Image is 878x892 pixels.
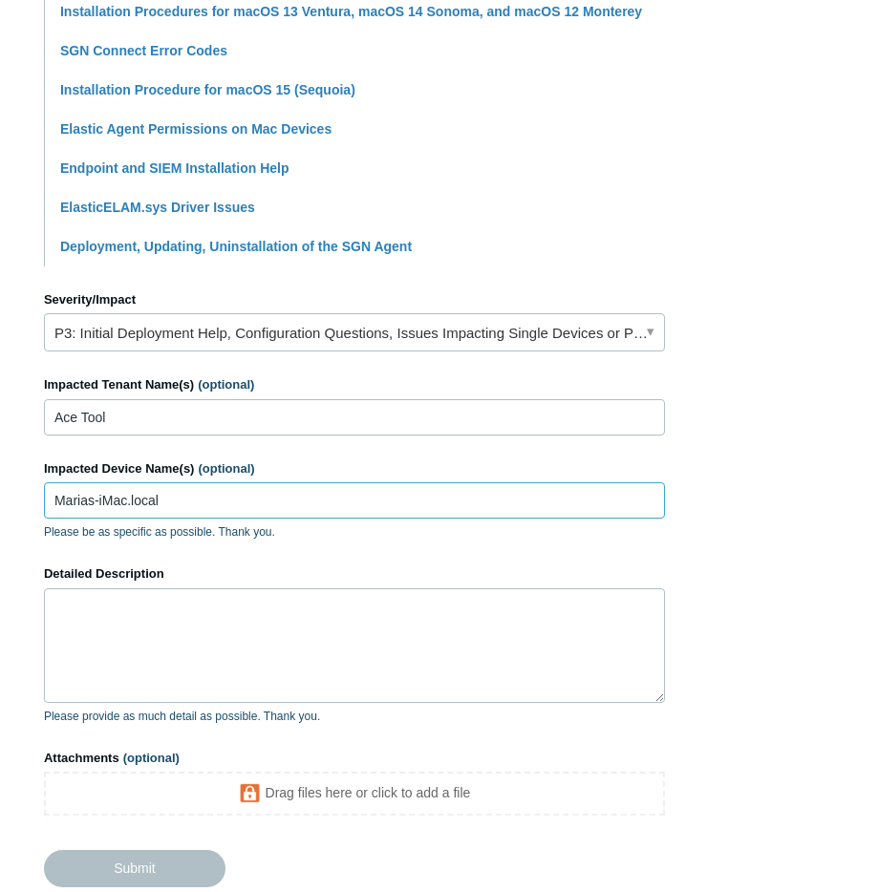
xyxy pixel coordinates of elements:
a: Installation Procedures for macOS 13 Ventura, macOS 14 Sonoma, and macOS 12 Monterey [60,4,642,19]
p: Please be as specific as possible. Thank you. [44,523,665,541]
a: Installation Procedure for macOS 15 (Sequoia) [60,82,355,97]
a: Endpoint and SIEM Installation Help [60,160,289,176]
label: Attachments [44,749,665,768]
a: ElasticELAM.sys Driver Issues [60,200,255,215]
span: (optional) [198,461,254,476]
label: Impacted Device Name(s) [44,459,665,478]
label: Severity/Impact [44,290,665,309]
span: (optional) [123,751,180,765]
a: P3: Initial Deployment Help, Configuration Questions, Issues Impacting Single Devices or Past Out... [44,313,665,351]
a: Elastic Agent Permissions on Mac Devices [60,121,332,137]
input: Submit [44,850,225,886]
label: Impacted Tenant Name(s) [44,375,665,394]
span: (optional) [198,377,254,392]
a: Deployment, Updating, Uninstallation of the SGN Agent [60,239,412,254]
p: Please provide as much detail as possible. Thank you. [44,708,665,725]
label: Detailed Description [44,564,665,584]
a: SGN Connect Error Codes [60,43,227,58]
